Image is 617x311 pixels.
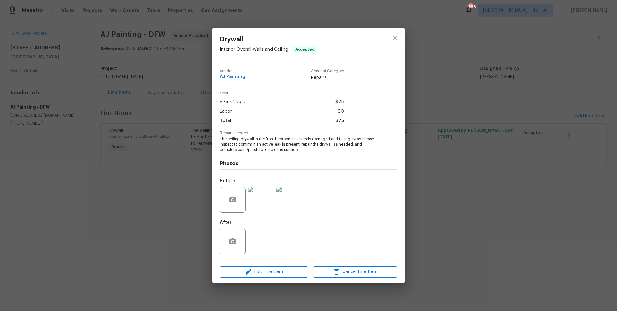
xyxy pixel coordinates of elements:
span: Vendor [220,69,245,73]
span: Labor [220,107,232,116]
span: $0 [338,107,344,116]
h5: After [220,220,232,225]
span: $75 [335,116,344,126]
span: Drywall [220,36,318,43]
span: Edit Line Item [222,268,306,276]
h4: Photos [220,160,397,167]
span: Interior Overall - Walls and Ceiling [220,47,288,52]
h5: Before [220,179,235,183]
span: Cancel Line Item [315,268,395,276]
button: Cancel Line Item [313,266,397,278]
span: Repairs needed [220,131,397,135]
span: Account Category [311,69,344,73]
span: Accepted [293,46,317,53]
span: AJ Painting [220,75,245,79]
div: 688 [468,4,473,10]
span: Repairs [311,75,344,81]
button: Edit Line Item [220,266,308,278]
span: Total [220,116,231,126]
span: $75 [335,97,344,107]
span: The ceiling drywall in the front bedroom is severely damaged and falling away. Please inspect to ... [220,137,380,153]
button: close [388,30,403,46]
span: $75 x 1 sqft [220,97,245,107]
span: Cost [220,91,344,95]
